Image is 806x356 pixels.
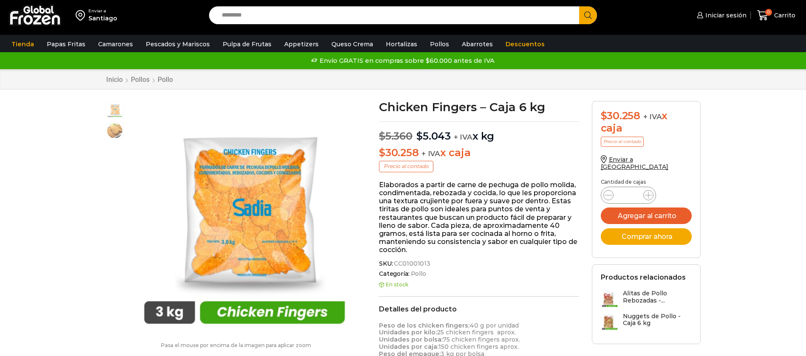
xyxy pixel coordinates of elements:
[620,189,636,201] input: Product quantity
[765,9,772,16] span: 0
[579,6,597,24] button: Search button
[601,207,692,224] button: Agregar al carrito
[623,313,692,327] h3: Nuggets de Pollo - Caja 6 kg
[379,146,419,159] bdi: 30.258
[106,122,123,139] span: pollo-apanado
[416,130,423,142] span: $
[601,137,644,147] p: Precio al contado
[601,109,607,122] span: $
[601,313,692,331] a: Nuggets de Pollo - Caja 6 kg
[379,336,443,343] strong: Unidades por bolsa:
[643,112,662,121] span: + IVA
[128,101,361,334] img: chicken-fingers
[379,181,579,254] p: Elaborados a partir de carne de pechuga de pollo molida, condimentada, rebozada y cocida, lo que ...
[379,328,437,336] strong: Unidades por kilo:
[601,290,692,308] a: Alitas de Pollo Rebozadas -...
[501,36,549,52] a: Descuentos
[327,36,377,52] a: Queso Crema
[601,179,692,185] p: Cantidad de cajas
[755,6,798,25] a: 0 Carrito
[218,36,276,52] a: Pulpa de Frutas
[416,130,451,142] bdi: 5.043
[772,11,795,20] span: Carrito
[421,149,440,158] span: + IVA
[157,76,173,84] a: Pollo
[280,36,323,52] a: Appetizers
[379,260,579,267] span: SKU:
[601,109,640,122] bdi: 30.258
[458,36,497,52] a: Abarrotes
[379,130,385,142] span: $
[106,101,123,118] span: chicken-fingers
[379,305,579,313] h2: Detalles del producto
[382,36,421,52] a: Hortalizas
[601,156,669,171] a: Enviar a [GEOGRAPHIC_DATA]
[601,228,692,245] button: Comprar ahora
[379,121,579,143] p: x kg
[695,7,747,24] a: Iniciar sesión
[379,147,579,159] p: x caja
[454,133,472,141] span: + IVA
[106,76,173,84] nav: Breadcrumb
[623,290,692,304] h3: Alitas de Pollo Rebozadas -...
[379,161,433,172] p: Precio al contado
[379,270,579,278] span: Categoría:
[130,76,150,84] a: Pollos
[426,36,453,52] a: Pollos
[94,36,137,52] a: Camarones
[601,110,692,135] div: x caja
[42,36,90,52] a: Papas Fritas
[7,36,38,52] a: Tienda
[76,8,88,22] img: address-field-icon.svg
[128,101,361,334] div: 1 / 2
[379,282,579,288] p: En stock
[379,322,469,329] strong: Peso de los chicken fingers:
[88,8,117,14] div: Enviar a
[410,270,426,278] a: Pollo
[379,101,579,113] h1: Chicken Fingers – Caja 6 kg
[601,273,686,281] h2: Productos relacionados
[379,130,413,142] bdi: 5.360
[703,11,747,20] span: Iniciar sesión
[88,14,117,22] div: Santiago
[106,76,123,84] a: Inicio
[379,343,438,350] strong: Unidades por caja:
[141,36,214,52] a: Pescados y Mariscos
[379,146,385,159] span: $
[106,342,367,348] p: Pasa el mouse por encima de la imagen para aplicar zoom
[393,260,430,267] span: CC01001013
